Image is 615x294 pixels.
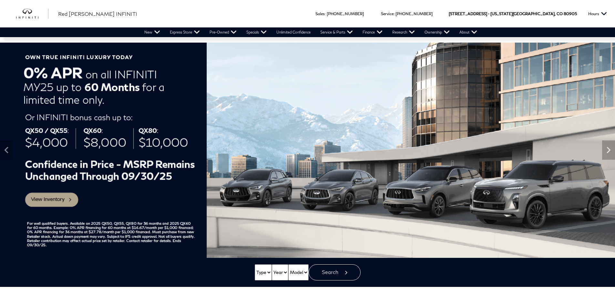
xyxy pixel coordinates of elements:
[205,27,241,37] a: Pre-Owned
[387,27,420,37] a: Research
[272,27,315,37] a: Unlimited Confidence
[381,11,394,16] span: Service
[241,27,272,37] a: Specials
[309,264,361,280] button: Search
[327,11,364,16] a: [PHONE_NUMBER]
[288,264,309,280] select: Vehicle Model
[255,264,272,280] select: Vehicle Type
[139,27,165,37] a: New
[165,27,205,37] a: Express Store
[58,11,137,17] span: Red [PERSON_NAME] INFINITI
[455,27,482,37] a: About
[315,11,325,16] span: Sales
[325,11,326,16] span: :
[420,27,455,37] a: Ownership
[58,10,137,18] a: Red [PERSON_NAME] INFINITI
[358,27,387,37] a: Finance
[139,27,482,37] nav: Main Navigation
[16,9,48,19] img: INFINITI
[272,264,288,280] select: Vehicle Year
[449,11,577,16] a: [STREET_ADDRESS] • [US_STATE][GEOGRAPHIC_DATA], CO 80905
[395,11,433,16] a: [PHONE_NUMBER]
[394,11,395,16] span: :
[315,27,358,37] a: Service & Parts
[16,9,48,19] a: infiniti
